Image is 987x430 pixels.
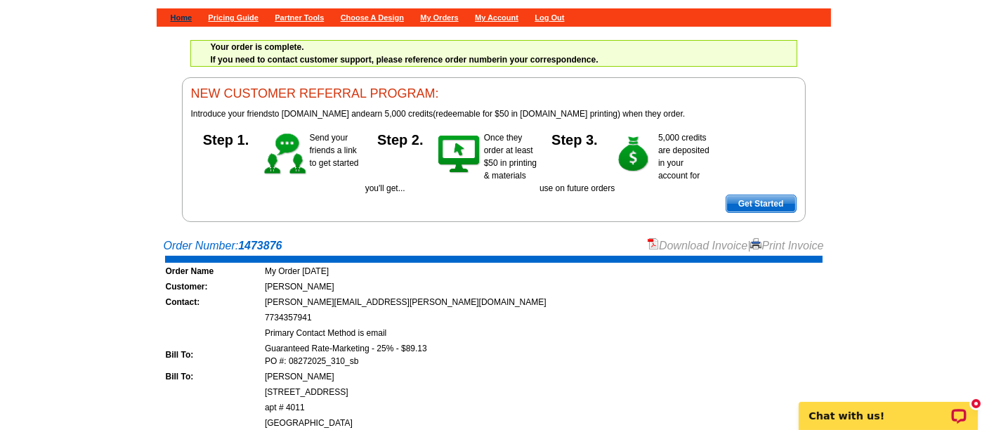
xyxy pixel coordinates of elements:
a: Pricing Guide [208,13,259,22]
td: Bill To: [165,341,263,368]
img: u [157,68,171,69]
td: [PERSON_NAME][EMAIL_ADDRESS][PERSON_NAME][DOMAIN_NAME] [264,295,823,309]
a: Print Invoice [750,240,823,252]
a: My Account [475,13,518,22]
td: apt # 4011 [264,400,823,415]
td: Primary Contact Method is email [264,326,823,340]
div: | [648,237,824,254]
a: My Orders [420,13,458,22]
div: Order Number: [164,237,824,254]
span: Send your friends a link to get started [310,133,359,168]
td: Customer: [165,280,263,294]
a: Choose A Design [341,13,404,22]
td: [STREET_ADDRESS] [264,385,823,399]
a: Get Started [726,195,797,213]
h5: Step 2. [365,131,436,145]
td: Bill To: [165,370,263,384]
p: to [DOMAIN_NAME] and (redeemable for $50 in [DOMAIN_NAME] printing) when they order. [191,107,797,120]
img: step-3.gif [610,131,658,178]
span: Get Started [726,195,796,212]
iframe: LiveChat chat widget [790,386,987,430]
img: step-1.gif [261,131,310,178]
strong: 1473876 [238,240,282,252]
a: Home [171,13,192,22]
td: [PERSON_NAME] [264,280,823,294]
img: small-print-icon.gif [750,238,762,249]
h3: NEW CUSTOMER REFERRAL PROGRAM: [191,86,797,102]
a: Partner Tools [275,13,324,22]
td: [GEOGRAPHIC_DATA] [264,416,823,430]
td: [PERSON_NAME] [264,370,823,384]
img: small-pdf-icon.gif [648,238,659,249]
span: Once they order at least $50 in printing & materials you'll get... [365,133,537,193]
h5: Step 1. [191,131,261,145]
span: If you need to contact customer support, please reference order number in your correspondence. [211,42,599,65]
a: Log Out [535,13,564,22]
a: Download Invoice [648,240,747,252]
td: Guaranteed Rate-Marketing - 25% - $89.13 PO #: 08272025_310_sb [264,341,823,368]
td: 7734357941 [264,311,823,325]
td: Contact: [165,295,263,309]
td: My Order [DATE] [264,264,823,278]
h5: Step 3. [540,131,610,145]
img: step-2.gif [436,131,484,178]
strong: Your order is complete. [211,42,304,52]
td: Order Name [165,264,263,278]
span: earn 5,000 credits [365,109,433,119]
span: 5,000 credits are deposited in your account for use on future orders [540,133,710,193]
span: Introduce your friends [191,109,273,119]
